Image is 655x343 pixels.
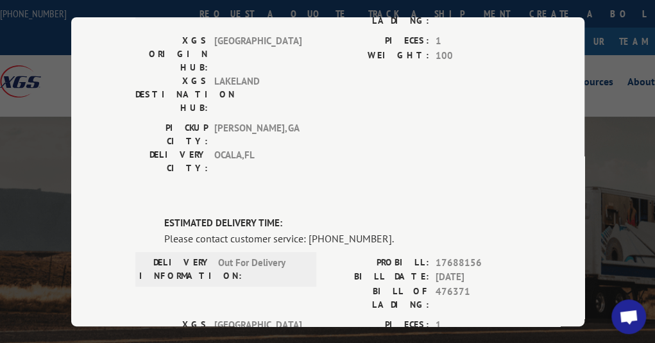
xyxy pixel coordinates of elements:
label: BILL OF LADING: [328,1,429,28]
span: 100 [436,48,520,63]
div: Open chat [611,299,646,334]
span: 476371 [436,284,520,311]
label: PIECES: [328,34,429,49]
label: XGS DESTINATION HUB: [135,74,208,115]
label: DELIVERY CITY: [135,148,208,175]
span: [DATE] [436,270,520,285]
label: XGS ORIGIN HUB: [135,34,208,74]
span: [GEOGRAPHIC_DATA] [214,34,301,74]
span: 1 [436,317,520,332]
span: 476371 [436,1,520,28]
span: Out For Delivery [218,255,305,282]
label: DELIVERY INFORMATION: [139,255,212,282]
label: BILL OF LADING: [328,284,429,311]
label: WEIGHT: [328,48,429,63]
label: PIECES: [328,317,429,332]
label: ESTIMATED DELIVERY TIME: [164,216,520,231]
label: PROBILL: [328,255,429,270]
div: Please contact customer service: [PHONE_NUMBER]. [164,230,520,246]
span: 1 [436,34,520,49]
span: OCALA , FL [214,148,301,175]
label: BILL DATE: [328,270,429,285]
span: LAKELAND [214,74,301,115]
label: PICKUP CITY: [135,121,208,148]
span: [PERSON_NAME] , GA [214,121,301,148]
span: 17688156 [436,255,520,270]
